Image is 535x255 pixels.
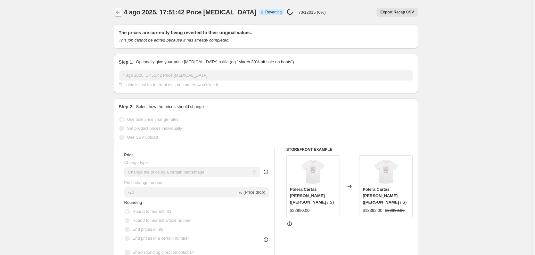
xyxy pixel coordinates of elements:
span: Set product prices individually [127,126,182,131]
div: $18392.00 [363,207,382,214]
div: $22990.00 [290,207,309,214]
h3: Price [124,152,134,158]
input: 30% off holiday sale [119,70,413,81]
input: -15 [124,187,237,197]
span: This title is just for internal use, customers won't see it [119,82,218,87]
h2: Step 2. [119,104,134,110]
h6: STOREFRONT EXAMPLE [286,147,413,152]
span: End prices in .99 [133,227,164,232]
h2: Step 1. [119,59,134,65]
span: Polera Cartas [PERSON_NAME] ([PERSON_NAME] / S) [290,187,334,205]
button: Export Recap CSV [376,8,418,17]
span: Use CSV upload [127,135,158,140]
h2: The prices are currently being reverted to their original values. [119,29,413,36]
i: This job cannot be edited because it has already completed. [119,38,230,42]
span: Round to nearest whole number [133,218,192,223]
p: Optionally give your price [MEDICAL_DATA] a title (eg "March 30% off sale on boots") [136,59,294,65]
span: 4 ago 2025, 17:51:42 Price [MEDICAL_DATA] [124,9,256,16]
span: Polera Cartas [PERSON_NAME] ([PERSON_NAME] / S) [363,187,407,205]
span: Round to nearest .01 [133,209,171,214]
span: Price change amount [124,180,164,185]
span: Export Recap CSV [380,10,414,15]
img: FRONT_1cd5be90-6b86-4884-8380-39f1b9f3f129_80x.png [300,159,326,184]
span: Change type [124,160,148,165]
p: Select how the prices should change [136,104,204,110]
button: Price change jobs [114,8,123,17]
strike: $22990.00 [385,207,405,214]
span: Reverting [265,10,282,15]
span: Use bulk price change rules [127,117,178,122]
span: Rounding [124,200,142,205]
span: Show rounding direction options? [133,250,194,255]
p: 70/12015 (0%) [298,10,325,15]
div: help [263,169,269,175]
span: % (Price drop) [239,190,265,195]
span: End prices in a certain number [133,236,189,241]
img: FRONT_1cd5be90-6b86-4884-8380-39f1b9f3f129_80x.png [373,159,399,184]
